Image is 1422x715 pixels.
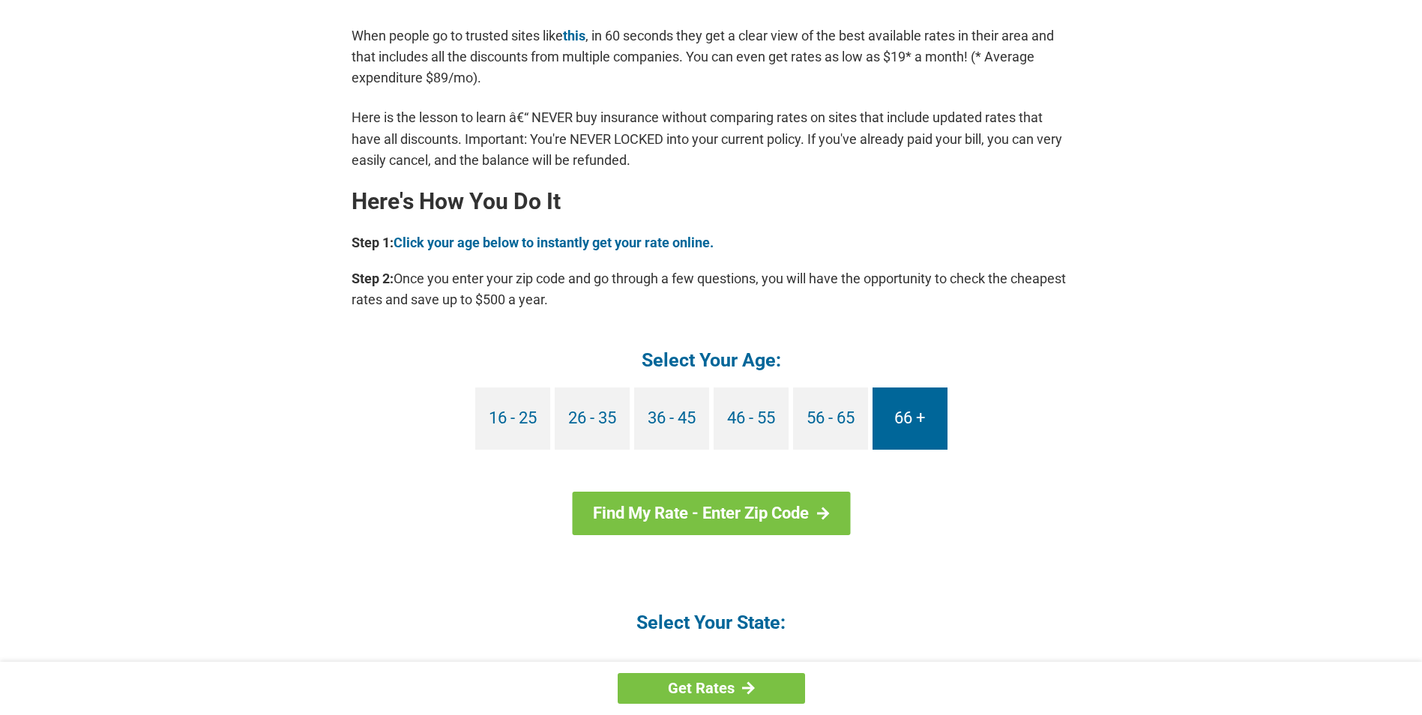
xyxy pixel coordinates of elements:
b: Step 2: [352,271,394,286]
a: 46 - 55 [714,387,789,450]
p: When people go to trusted sites like , in 60 seconds they get a clear view of the best available ... [352,25,1071,88]
a: 56 - 65 [793,387,868,450]
b: Step 1: [352,235,394,250]
a: Click your age below to instantly get your rate online. [394,235,714,250]
p: Once you enter your zip code and go through a few questions, you will have the opportunity to che... [352,268,1071,310]
h2: Here's How You Do It [352,190,1071,214]
a: Get Rates [618,673,805,704]
a: 26 - 35 [555,387,630,450]
a: this [563,28,585,43]
a: 36 - 45 [634,387,709,450]
h4: Select Your Age: [352,348,1071,372]
p: Here is the lesson to learn â€“ NEVER buy insurance without comparing rates on sites that include... [352,107,1071,170]
a: 16 - 25 [475,387,550,450]
h4: Select Your State: [352,610,1071,635]
a: 66 + [873,387,948,450]
a: Find My Rate - Enter Zip Code [572,492,850,535]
